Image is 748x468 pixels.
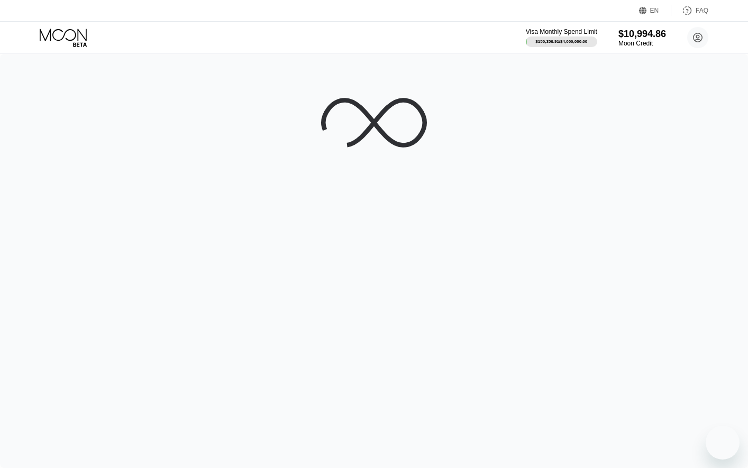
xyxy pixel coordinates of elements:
div: $150,356.91 / $4,000,000.00 [535,39,587,44]
div: $10,994.86Moon Credit [618,29,666,47]
div: Visa Monthly Spend Limit$150,356.91/$4,000,000.00 [526,28,597,47]
div: Visa Monthly Spend Limit [526,28,597,35]
div: $10,994.86 [618,29,666,40]
div: EN [639,5,671,16]
div: FAQ [671,5,708,16]
div: FAQ [696,7,708,14]
div: EN [650,7,659,14]
div: Moon Credit [618,40,666,47]
iframe: Button to launch messaging window [706,426,740,460]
